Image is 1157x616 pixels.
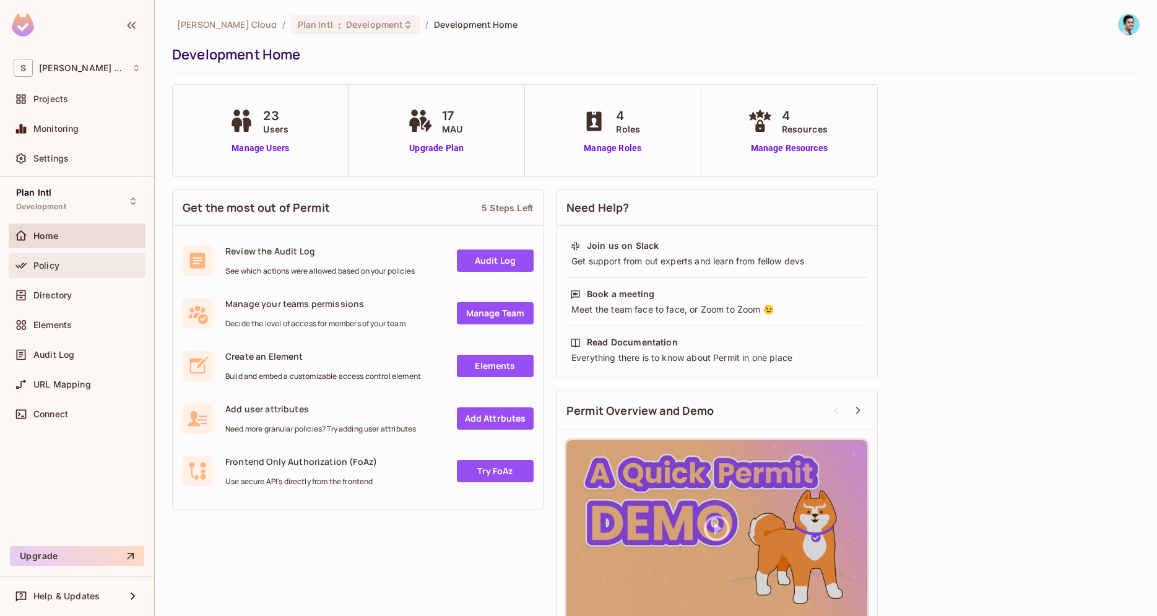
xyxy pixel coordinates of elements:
a: Add Attrbutes [457,407,534,430]
span: Users [263,123,288,136]
span: Policy [33,261,59,271]
a: Manage Resources [745,142,834,155]
div: Get support from out experts and learn from fellow devs [570,255,864,267]
span: 23 [263,106,288,125]
li: / [282,19,285,30]
span: Elements [33,320,72,330]
span: Connect [33,409,68,419]
span: : [337,20,342,30]
img: Aldy Cavalera [1119,14,1139,35]
span: Use secure API's directly from the frontend [225,477,377,487]
a: Manage Team [457,302,534,324]
img: SReyMgAAAABJRU5ErkJggg== [12,14,34,37]
span: S [14,59,33,77]
span: Development Home [434,19,518,30]
span: URL Mapping [33,380,91,389]
button: Upgrade [10,546,144,566]
span: Monitoring [33,124,79,134]
span: Roles [616,123,640,136]
div: Development Home [172,45,1133,64]
div: Meet the team face to face, or Zoom to Zoom 😉 [570,303,864,316]
span: Development [16,202,66,212]
span: Get the most out of Permit [183,200,330,215]
span: Resources [782,123,828,136]
span: Development [346,19,403,30]
span: Home [33,231,59,241]
span: 17 [442,106,462,125]
div: Read Documentation [587,336,678,349]
span: MAU [442,123,462,136]
span: Audit Log [33,350,74,360]
span: Review the Audit Log [225,245,415,257]
span: Manage your teams permissions [225,298,405,310]
div: Book a meeting [587,288,654,300]
span: Create an Element [225,350,421,362]
span: Projects [33,94,68,104]
span: Permit Overview and Demo [566,403,714,419]
div: Join us on Slack [587,240,659,252]
span: 4 [782,106,828,125]
span: Build and embed a customizable access control element [225,371,421,381]
a: Manage Users [226,142,295,155]
div: 5 Steps Left [482,202,533,214]
li: / [425,19,428,30]
a: Manage Roles [579,142,646,155]
a: Elements [457,355,534,377]
span: Plan Intl [16,188,51,197]
span: Frontend Only Authorization (FoAz) [225,456,377,467]
div: Everything there is to know about Permit in one place [570,352,864,364]
span: Directory [33,290,72,300]
span: Plan Intl [298,19,333,30]
span: Need more granular policies? Try adding user attributes [225,424,416,434]
a: Try FoAz [457,460,534,482]
span: Help & Updates [33,591,100,601]
span: 4 [616,106,640,125]
span: See which actions were allowed based on your policies [225,266,415,276]
a: Audit Log [457,249,534,272]
span: Need Help? [566,200,630,215]
a: Upgrade Plan [405,142,469,155]
span: Decide the level of access for members of your team [225,319,405,329]
span: the active workspace [177,19,277,30]
span: Workspace: Sawala Cloud [39,63,126,73]
span: Add user attributes [225,403,416,415]
span: Settings [33,154,69,163]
